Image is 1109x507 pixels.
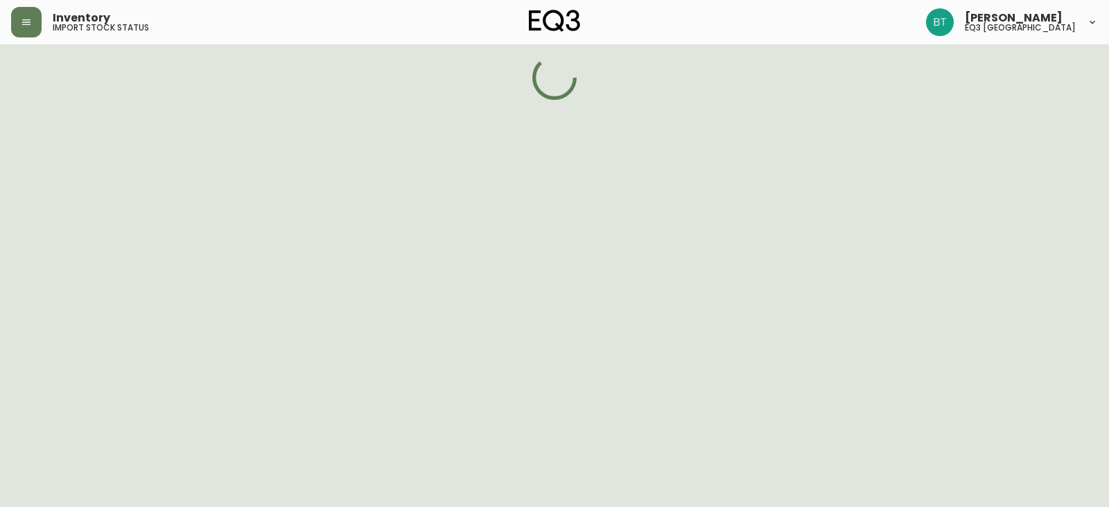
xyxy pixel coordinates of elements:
h5: eq3 [GEOGRAPHIC_DATA] [965,24,1076,32]
img: logo [529,10,580,32]
img: e958fd014cdad505c98c8d90babe8449 [926,8,954,36]
h5: import stock status [53,24,149,32]
span: [PERSON_NAME] [965,12,1063,24]
span: Inventory [53,12,110,24]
